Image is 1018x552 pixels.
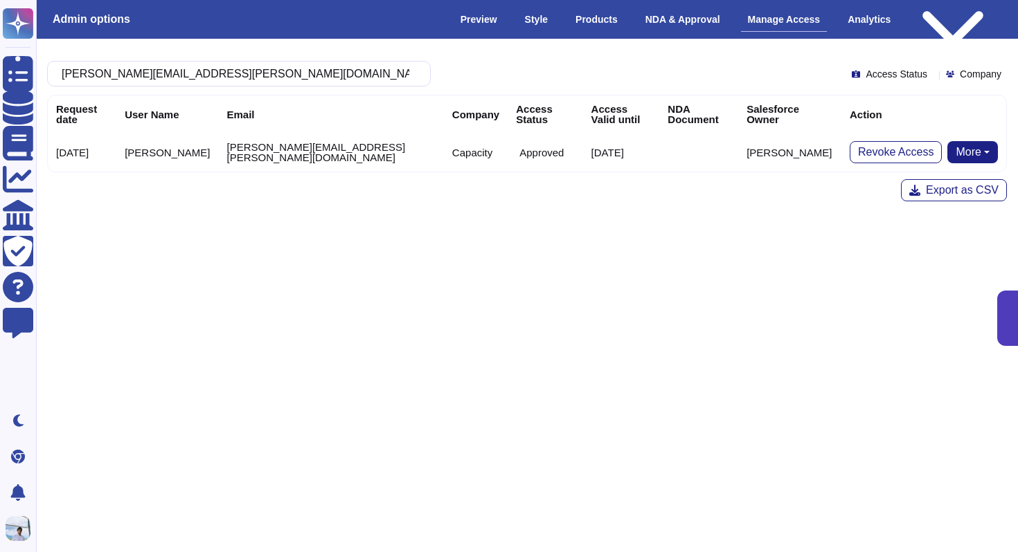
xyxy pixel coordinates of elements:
[926,185,999,196] span: Export as CSV
[738,133,841,172] td: [PERSON_NAME]
[639,8,727,31] div: NDA & Approval
[960,69,1001,79] span: Company
[444,133,508,172] td: Capacity
[858,147,934,158] span: Revoke Access
[850,141,942,163] button: Revoke Access
[841,8,898,31] div: Analytics
[116,133,218,172] td: [PERSON_NAME]
[53,12,130,26] h3: Admin options
[116,95,218,133] th: User Name
[55,62,416,86] input: Search by keywords
[947,141,998,163] button: More
[444,95,508,133] th: Company
[454,8,504,31] div: Preview
[6,516,30,541] img: user
[48,95,116,133] th: Request date
[583,95,660,133] th: Access Valid until
[219,133,444,172] td: [PERSON_NAME][EMAIL_ADDRESS][PERSON_NAME][DOMAIN_NAME]
[741,8,828,32] div: Manage Access
[659,95,738,133] th: NDA Document
[518,8,555,31] div: Style
[508,95,582,133] th: Access Status
[738,95,841,133] th: Salesforce Owner
[866,69,927,79] span: Access Status
[901,179,1007,201] button: Export as CSV
[519,147,564,158] p: Approved
[841,95,1006,133] th: Action
[569,8,625,31] div: Products
[583,133,660,172] td: [DATE]
[48,133,116,172] td: [DATE]
[219,95,444,133] th: Email
[3,513,40,544] button: user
